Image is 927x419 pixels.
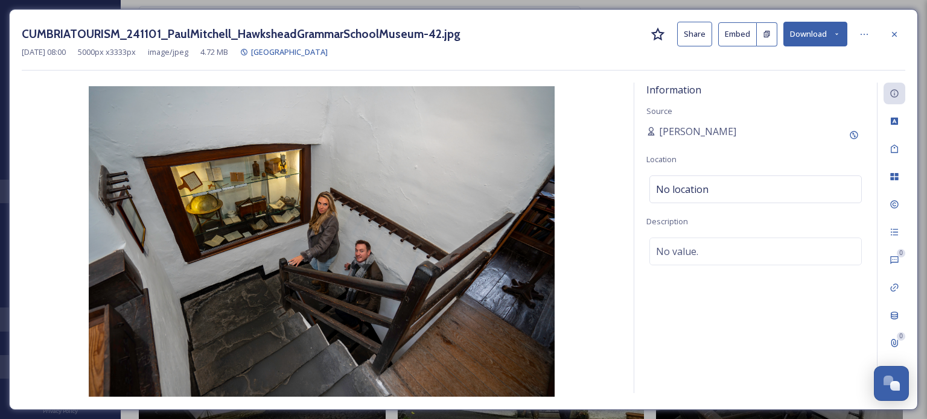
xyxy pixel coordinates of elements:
span: No location [656,182,709,197]
h3: CUMBRIATOURISM_241101_PaulMitchell_HawksheadGrammarSchoolMuseum-42.jpg [22,25,460,43]
button: Embed [718,22,757,46]
div: 0 [897,332,905,341]
span: [PERSON_NAME] [659,124,736,139]
span: [GEOGRAPHIC_DATA] [251,46,328,57]
span: image/jpeg [148,46,188,58]
span: Information [646,83,701,96]
span: Description [646,216,688,227]
button: Share [677,22,712,46]
button: Open Chat [874,366,909,401]
span: Location [646,154,677,165]
button: Download [783,22,847,46]
span: No value. [656,244,698,259]
span: Source [646,106,672,116]
img: CUMBRIATOURISM_241101_PaulMitchell_HawksheadGrammarSchoolMuseum-42.jpg [22,86,622,397]
span: [DATE] 08:00 [22,46,66,58]
span: 5000 px x 3333 px [78,46,136,58]
span: 4.72 MB [200,46,228,58]
div: 0 [897,249,905,257]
